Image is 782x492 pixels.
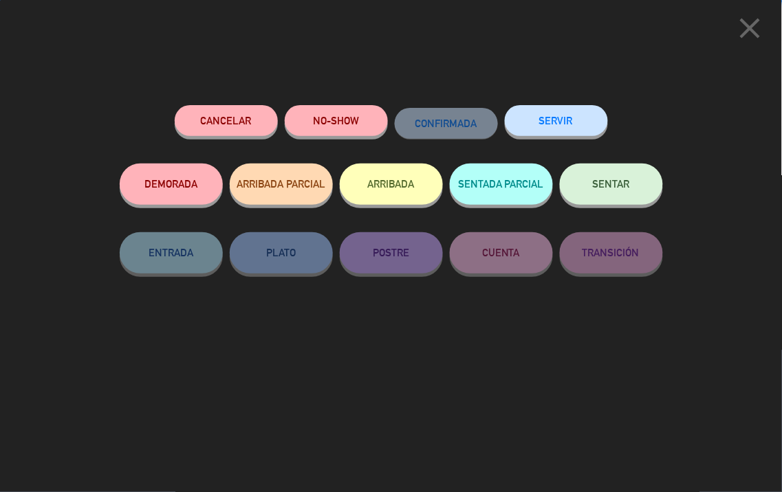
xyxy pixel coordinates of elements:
button: NO-SHOW [285,105,388,136]
span: SENTAR [593,178,630,190]
span: ARRIBADA PARCIAL [237,178,325,190]
span: CONFIRMADA [415,118,477,129]
button: ARRIBADA PARCIAL [230,164,333,205]
i: close [733,11,768,45]
button: SENTADA PARCIAL [450,164,553,205]
button: PLATO [230,232,333,273]
button: CONFIRMADA [395,108,498,139]
button: TRANSICIÓN [560,232,663,273]
button: Cancelar [175,105,278,136]
button: DEMORADA [120,164,223,205]
button: close [729,10,772,51]
button: POSTRE [340,232,443,273]
button: CUENTA [450,232,553,273]
button: ENTRADA [120,232,223,273]
button: ARRIBADA [340,164,443,205]
button: SENTAR [560,164,663,205]
button: SERVIR [505,105,608,136]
